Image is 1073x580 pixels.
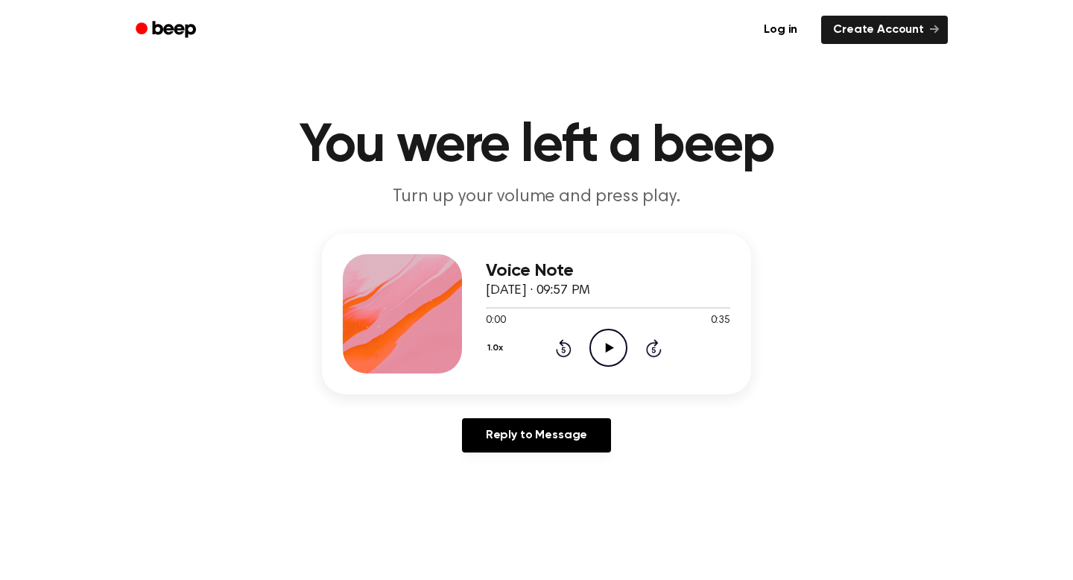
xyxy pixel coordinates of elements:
[749,13,812,47] a: Log in
[486,284,590,297] span: [DATE] · 09:57 PM
[155,119,918,173] h1: You were left a beep
[125,16,209,45] a: Beep
[486,335,508,361] button: 1.0x
[821,16,948,44] a: Create Account
[711,313,730,329] span: 0:35
[486,313,505,329] span: 0:00
[462,418,611,453] a: Reply to Message
[250,185,823,209] p: Turn up your volume and press play.
[486,261,730,281] h3: Voice Note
